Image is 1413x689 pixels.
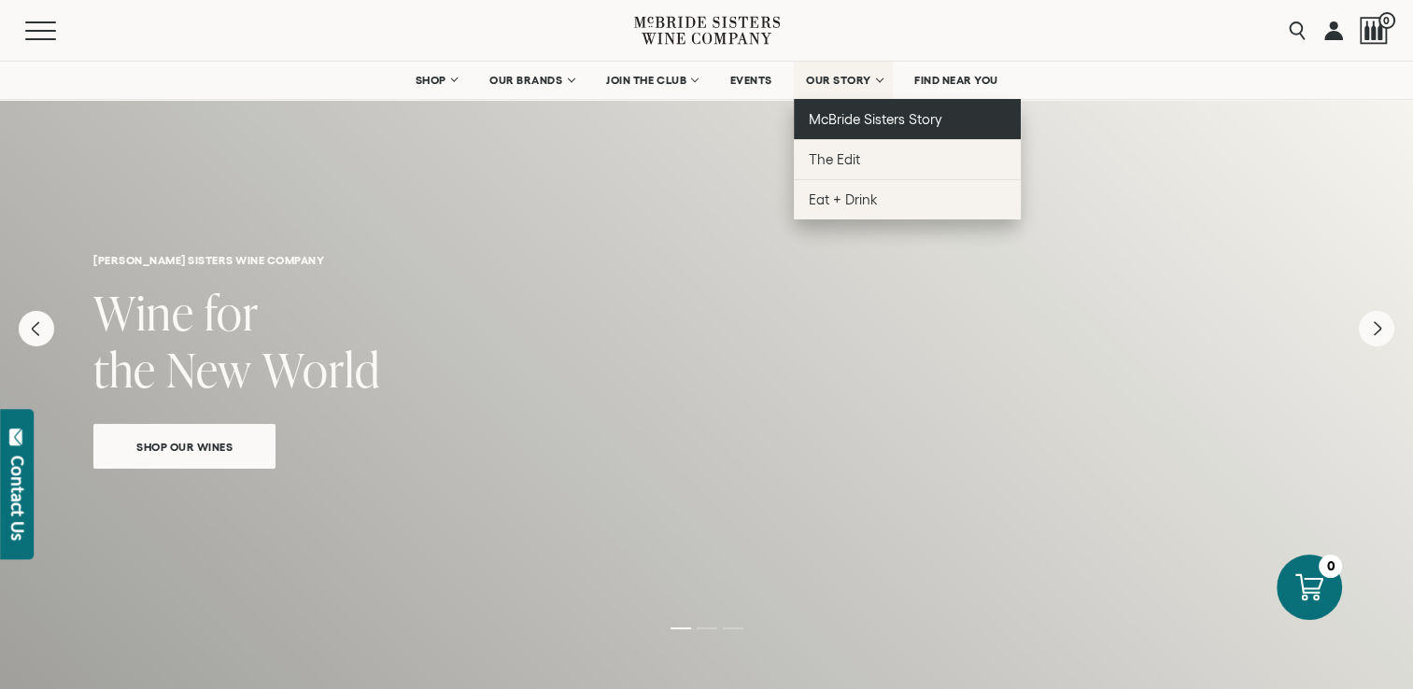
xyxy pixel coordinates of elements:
[806,74,871,87] span: OUR STORY
[794,139,1021,179] a: The Edit
[902,62,1010,99] a: FIND NEAR YOU
[415,74,446,87] span: SHOP
[914,74,998,87] span: FIND NEAR YOU
[1378,12,1395,29] span: 0
[671,627,691,629] li: Page dot 1
[730,74,772,87] span: EVENTS
[19,311,54,346] button: Previous
[93,424,276,469] a: Shop Our Wines
[718,62,784,99] a: EVENTS
[809,111,942,127] span: McBride Sisters Story
[794,179,1021,219] a: Eat + Drink
[93,337,156,401] span: the
[594,62,709,99] a: JOIN THE CLUB
[205,280,259,344] span: for
[104,436,265,457] span: Shop Our Wines
[25,21,92,40] button: Mobile Menu Trigger
[809,191,878,207] span: Eat + Drink
[1319,555,1342,578] div: 0
[262,337,380,401] span: World
[1359,311,1394,346] button: Next
[489,74,562,87] span: OUR BRANDS
[8,456,27,541] div: Contact Us
[794,99,1021,139] a: McBride Sisters Story
[93,280,194,344] span: Wine
[166,337,252,401] span: New
[809,151,860,167] span: The Edit
[794,62,894,99] a: OUR STORY
[697,627,717,629] li: Page dot 2
[93,254,1320,266] h6: [PERSON_NAME] sisters wine company
[403,62,468,99] a: SHOP
[723,627,743,629] li: Page dot 3
[477,62,585,99] a: OUR BRANDS
[606,74,686,87] span: JOIN THE CLUB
